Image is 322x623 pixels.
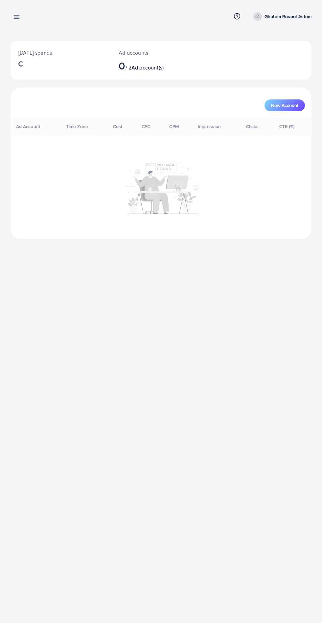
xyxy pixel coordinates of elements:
[131,64,164,71] span: Ad account(s)
[119,58,125,73] span: 0
[18,49,103,57] p: [DATE] spends
[271,103,298,108] span: New Account
[119,59,178,72] h2: / 2
[119,49,178,57] p: Ad accounts
[264,99,305,111] button: New Account
[264,13,311,20] p: Ghulam Rasool Aslam
[251,12,311,21] a: Ghulam Rasool Aslam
